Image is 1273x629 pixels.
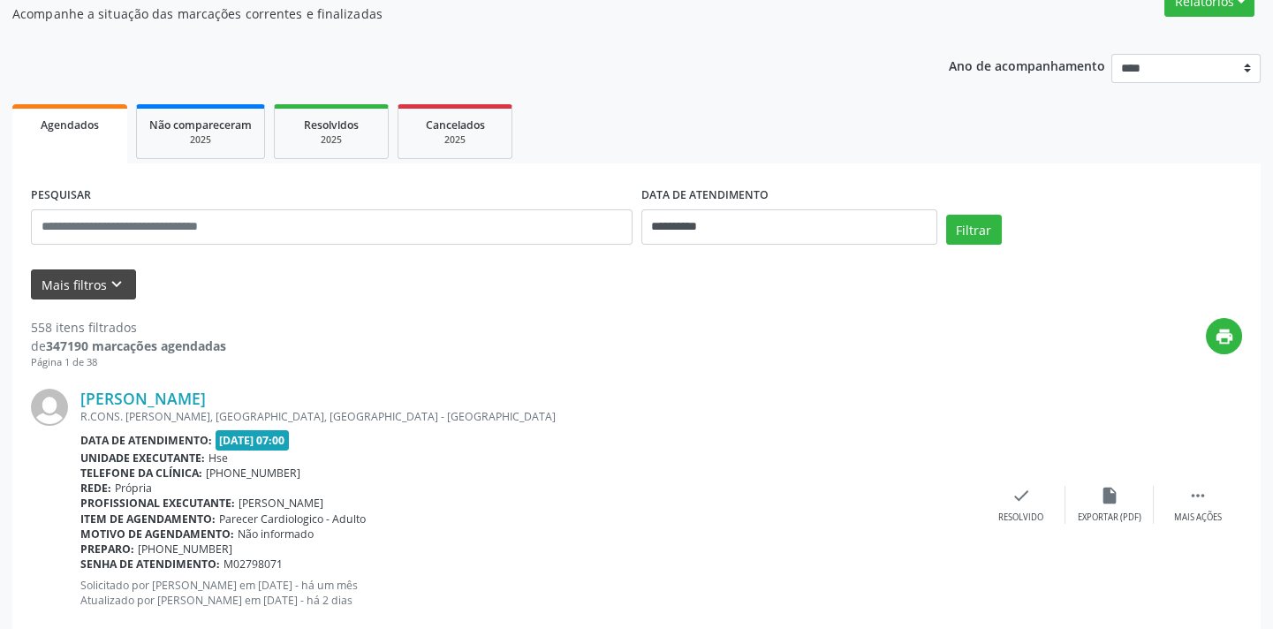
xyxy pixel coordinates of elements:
[946,215,1002,245] button: Filtrar
[80,466,202,481] b: Telefone da clínica:
[1215,327,1234,346] i: print
[149,117,252,133] span: Não compareceram
[641,182,769,209] label: DATA DE ATENDIMENTO
[41,117,99,133] span: Agendados
[426,117,485,133] span: Cancelados
[949,54,1105,76] p: Ano de acompanhamento
[31,269,136,300] button: Mais filtroskeyboard_arrow_down
[1206,318,1242,354] button: print
[1012,486,1031,505] i: check
[80,557,220,572] b: Senha de atendimento:
[206,466,300,481] span: [PHONE_NUMBER]
[80,527,234,542] b: Motivo de agendamento:
[80,409,977,424] div: R.CONS. [PERSON_NAME], [GEOGRAPHIC_DATA], [GEOGRAPHIC_DATA] - [GEOGRAPHIC_DATA]
[107,275,126,294] i: keyboard_arrow_down
[1188,486,1208,505] i: 
[998,512,1043,524] div: Resolvido
[149,133,252,147] div: 2025
[80,433,212,448] b: Data de atendimento:
[115,481,152,496] span: Própria
[1078,512,1141,524] div: Exportar (PDF)
[80,451,205,466] b: Unidade executante:
[31,337,226,355] div: de
[219,512,366,527] span: Parecer Cardiologico - Adulto
[208,451,228,466] span: Hse
[80,389,206,408] a: [PERSON_NAME]
[239,496,323,511] span: [PERSON_NAME]
[1174,512,1222,524] div: Mais ações
[31,389,68,426] img: img
[80,578,977,608] p: Solicitado por [PERSON_NAME] em [DATE] - há um mês Atualizado por [PERSON_NAME] em [DATE] - há 2 ...
[12,4,886,23] p: Acompanhe a situação das marcações correntes e finalizadas
[80,481,111,496] b: Rede:
[1100,486,1119,505] i: insert_drive_file
[304,117,359,133] span: Resolvidos
[224,557,283,572] span: M02798071
[138,542,232,557] span: [PHONE_NUMBER]
[80,542,134,557] b: Preparo:
[80,496,235,511] b: Profissional executante:
[31,182,91,209] label: PESQUISAR
[411,133,499,147] div: 2025
[287,133,375,147] div: 2025
[80,512,216,527] b: Item de agendamento:
[31,318,226,337] div: 558 itens filtrados
[31,355,226,370] div: Página 1 de 38
[46,337,226,354] strong: 347190 marcações agendadas
[238,527,314,542] span: Não informado
[216,430,290,451] span: [DATE] 07:00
